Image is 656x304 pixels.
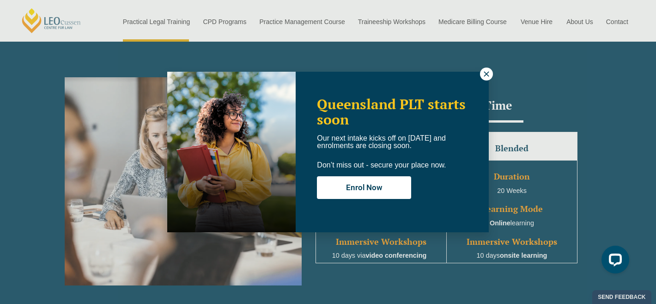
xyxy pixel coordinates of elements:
iframe: LiveChat chat widget [594,242,633,281]
button: Close [480,68,493,81]
img: Woman in yellow blouse holding folders looking to the right and smiling [167,72,296,232]
span: Don’t miss out - secure your place now. [317,161,446,169]
button: Enrol Now [317,176,411,199]
span: Our next intake kicks off on [DATE] and enrolments are closing soon. [317,134,446,149]
span: Queensland PLT starts soon [317,95,466,129]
